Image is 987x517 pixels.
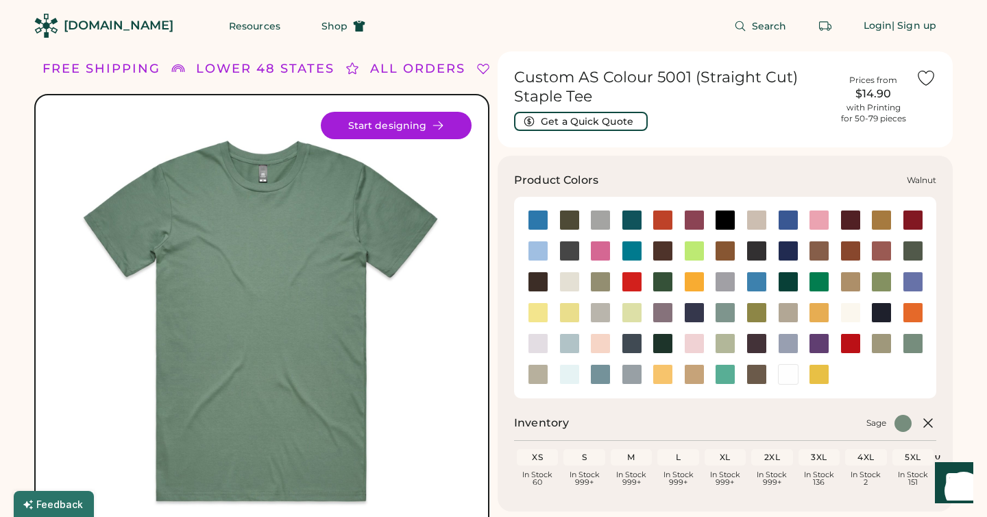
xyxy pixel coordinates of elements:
[848,452,884,463] div: 4XL
[718,12,803,40] button: Search
[839,86,907,102] div: $14.90
[866,418,886,429] div: Sage
[305,12,382,40] button: Shop
[849,75,897,86] div: Prices from
[922,455,981,514] iframe: Front Chat
[841,102,906,124] div: with Printing for 50-79 pieces
[321,112,472,139] button: Start designing
[864,19,892,33] div: Login
[848,471,884,486] div: In Stock 2
[514,112,648,131] button: Get a Quick Quote
[895,452,931,463] div: 5XL
[566,471,602,486] div: In Stock 999+
[660,471,696,486] div: In Stock 999+
[520,471,555,486] div: In Stock 60
[64,17,173,34] div: [DOMAIN_NAME]
[707,471,743,486] div: In Stock 999+
[321,21,348,31] span: Shop
[514,68,831,106] h1: Custom AS Colour 5001 (Straight Cut) Staple Tee
[895,471,931,486] div: In Stock 151
[520,452,555,463] div: XS
[370,60,465,78] div: ALL ORDERS
[754,452,790,463] div: 2XL
[660,452,696,463] div: L
[613,452,649,463] div: M
[801,471,837,486] div: In Stock 136
[212,12,297,40] button: Resources
[907,175,936,186] div: Walnut
[892,19,936,33] div: | Sign up
[707,452,743,463] div: XL
[514,172,598,189] h3: Product Colors
[801,452,837,463] div: 3XL
[752,21,787,31] span: Search
[42,60,160,78] div: FREE SHIPPING
[613,471,649,486] div: In Stock 999+
[34,14,58,38] img: Rendered Logo - Screens
[566,452,602,463] div: S
[196,60,334,78] div: LOWER 48 STATES
[514,415,569,431] h2: Inventory
[754,471,790,486] div: In Stock 999+
[812,12,839,40] button: Retrieve an order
